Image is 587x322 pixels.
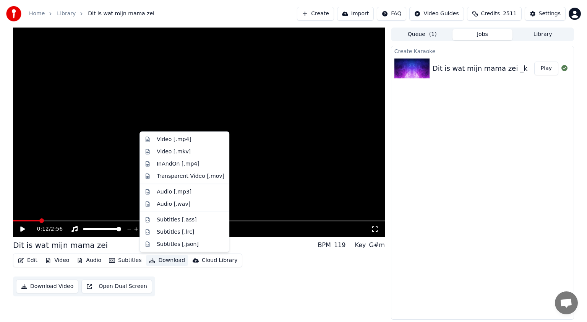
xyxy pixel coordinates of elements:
div: G#m [369,241,384,250]
button: Video Guides [409,7,464,21]
button: Queue [392,29,452,40]
button: Subtitles [106,255,144,266]
button: Settings [525,7,566,21]
nav: breadcrumb [29,10,154,18]
div: 119 [334,241,346,250]
div: Audio [.mp3] [157,188,191,196]
div: Cloud Library [202,257,237,264]
span: 2511 [503,10,517,18]
div: Video [.mkv] [157,148,191,156]
button: Open Dual Screen [81,280,152,293]
div: Subtitles [.lrc] [157,228,194,236]
span: Dit is wat mijn mama zei [88,10,154,18]
div: Subtitles [.ass] [157,216,196,224]
button: Play [534,62,558,75]
span: Credits [481,10,500,18]
button: Download [146,255,188,266]
button: Video [42,255,72,266]
div: Video [.mp4] [157,136,191,143]
span: 0:12 [37,225,49,233]
div: Transparent Video [.mov] [157,172,224,180]
a: Home [29,10,45,18]
div: Settings [539,10,561,18]
a: Open de chat [555,291,578,314]
span: 2:56 [51,225,63,233]
img: youka [6,6,21,21]
button: Edit [15,255,41,266]
a: Library [57,10,76,18]
span: ( 1 ) [429,31,437,38]
div: Subtitles [.json] [157,240,199,248]
button: Download Video [16,280,78,293]
div: InAndOn [.mp4] [157,160,199,168]
div: / [37,225,55,233]
button: Jobs [452,29,513,40]
div: BPM [318,241,331,250]
div: Create Karaoke [391,46,574,55]
button: Credits2511 [467,7,522,21]
button: FAQ [377,7,406,21]
div: Key [355,241,366,250]
div: Dit is wat mijn mama zei [13,240,108,250]
div: Dit is wat mijn mama zei _k [433,63,527,74]
button: Library [512,29,573,40]
button: Import [337,7,374,21]
div: Audio [.wav] [157,200,190,208]
button: Create [297,7,334,21]
button: Audio [74,255,104,266]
